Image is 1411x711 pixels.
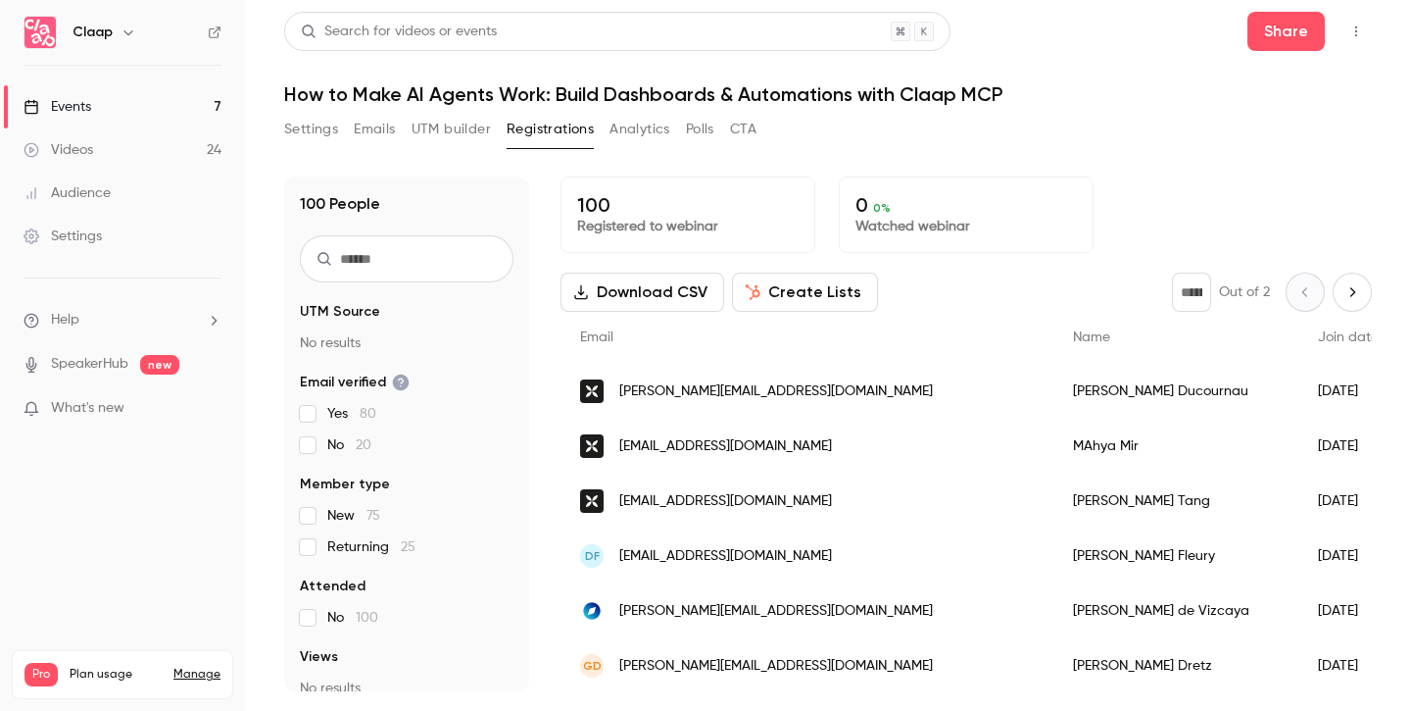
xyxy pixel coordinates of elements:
[855,217,1077,236] p: Watched webinar
[585,547,600,565] span: DF
[366,509,380,523] span: 75
[327,608,378,628] span: No
[300,302,380,322] span: UTM Source
[360,407,376,421] span: 80
[686,114,714,145] button: Polls
[1053,638,1298,693] div: [PERSON_NAME] Dretz
[1053,419,1298,474] div: MAhya Mir
[577,193,799,217] p: 100
[300,373,410,392] span: Email verified
[1053,584,1298,638] div: [PERSON_NAME] de Vizcaya
[1318,330,1379,344] span: Join date
[1247,12,1325,51] button: Share
[140,355,179,375] span: new
[577,217,799,236] p: Registered to webinar
[507,114,594,145] button: Registrations
[873,201,891,215] span: 0 %
[51,310,79,330] span: Help
[1298,529,1398,584] div: [DATE]
[327,404,376,424] span: Yes
[300,333,513,353] p: No results
[1053,529,1298,584] div: [PERSON_NAME] Fleury
[619,656,933,677] span: [PERSON_NAME][EMAIL_ADDRESS][DOMAIN_NAME]
[24,97,91,117] div: Events
[619,491,832,512] span: [EMAIL_ADDRESS][DOMAIN_NAME]
[24,17,56,48] img: Claap
[1298,474,1398,529] div: [DATE]
[1073,330,1110,344] span: Name
[1298,584,1398,638] div: [DATE]
[560,273,724,312] button: Download CSV
[356,438,371,452] span: 20
[327,506,380,526] span: New
[619,436,832,457] span: [EMAIL_ADDRESS][DOMAIN_NAME]
[855,193,1077,217] p: 0
[619,546,832,567] span: [EMAIL_ADDRESS][DOMAIN_NAME]
[1298,364,1398,419] div: [DATE]
[300,475,390,494] span: Member type
[1219,282,1270,302] p: Out of 2
[24,140,93,160] div: Videos
[327,435,371,455] span: No
[327,537,415,557] span: Returning
[619,381,933,402] span: [PERSON_NAME][EMAIL_ADDRESS][DOMAIN_NAME]
[580,330,613,344] span: Email
[619,601,933,622] span: [PERSON_NAME][EMAIL_ADDRESS][DOMAIN_NAME]
[24,183,111,203] div: Audience
[300,647,338,667] span: Views
[354,114,395,145] button: Emails
[1053,474,1298,529] div: [PERSON_NAME] Tang
[300,679,513,698] p: No results
[70,667,162,683] span: Plan usage
[580,434,604,458] img: qonto.com
[1053,364,1298,419] div: [PERSON_NAME] Ducournau
[580,489,604,513] img: qonto.com
[173,667,220,683] a: Manage
[24,310,221,330] li: help-dropdown-opener
[1298,419,1398,474] div: [DATE]
[24,227,102,246] div: Settings
[580,599,604,623] img: realadvisor.com
[51,398,124,419] span: What's new
[73,23,113,42] h6: Claap
[301,22,497,42] div: Search for videos or events
[300,192,380,216] h1: 100 People
[300,577,365,596] span: Attended
[1333,273,1372,312] button: Next page
[1298,638,1398,693] div: [DATE]
[732,273,878,312] button: Create Lists
[401,540,415,554] span: 25
[580,380,604,403] img: qonto.com
[730,114,756,145] button: CTA
[198,400,221,418] iframe: Noticeable Trigger
[412,114,491,145] button: UTM builder
[609,114,670,145] button: Analytics
[583,657,602,675] span: GD
[51,354,128,375] a: SpeakerHub
[356,611,378,625] span: 100
[284,82,1372,106] h1: How to Make AI Agents Work: Build Dashboards & Automations with Claap MCP
[24,663,58,686] span: Pro
[284,114,338,145] button: Settings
